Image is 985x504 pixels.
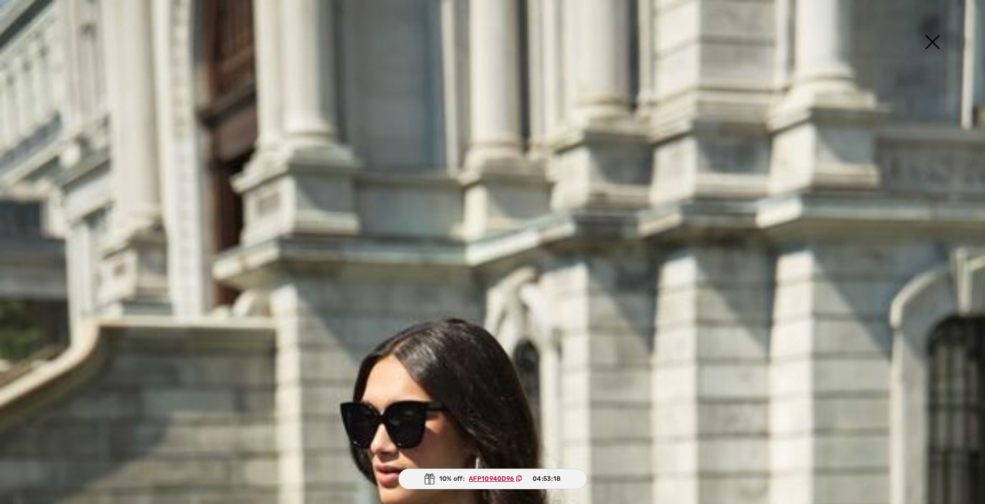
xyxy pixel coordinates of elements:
[533,474,561,483] span: 04:53:18
[399,469,587,489] div: 10% off:
[469,475,514,482] ins: AFP10940D96
[23,7,45,17] span: Chat
[424,473,435,484] img: Gift.svg
[906,16,959,70] img: X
